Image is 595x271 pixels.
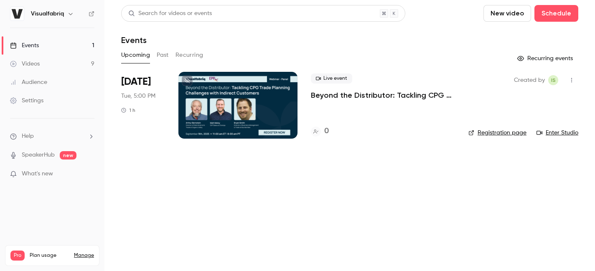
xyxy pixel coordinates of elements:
[121,35,147,45] h1: Events
[157,48,169,62] button: Past
[121,72,165,139] div: Sep 9 Tue, 11:00 AM (America/New York)
[10,41,39,50] div: Events
[121,92,155,100] span: Tue, 5:00 PM
[311,73,352,84] span: Live event
[10,251,25,261] span: Pro
[30,252,69,259] span: Plan usage
[548,75,558,85] span: Itamar Seligsohn
[514,75,545,85] span: Created by
[311,90,455,100] a: Beyond the Distributor: Tackling CPG Trade Planning Challenges with Indirect Customers
[121,107,135,114] div: 1 h
[483,5,531,22] button: New video
[22,151,55,160] a: SpeakerHub
[311,126,329,137] a: 0
[10,60,40,68] div: Videos
[121,75,151,89] span: [DATE]
[468,129,526,137] a: Registration page
[74,252,94,259] a: Manage
[324,126,329,137] h4: 0
[514,52,578,65] button: Recurring events
[175,48,203,62] button: Recurring
[551,75,556,85] span: IS
[10,7,24,20] img: Visualfabriq
[128,9,212,18] div: Search for videos or events
[60,151,76,160] span: new
[121,48,150,62] button: Upcoming
[10,96,43,105] div: Settings
[534,5,578,22] button: Schedule
[22,170,53,178] span: What's new
[10,132,94,141] li: help-dropdown-opener
[537,129,578,137] a: Enter Studio
[10,78,47,86] div: Audience
[31,10,64,18] h6: Visualfabriq
[22,132,34,141] span: Help
[84,170,94,178] iframe: Noticeable Trigger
